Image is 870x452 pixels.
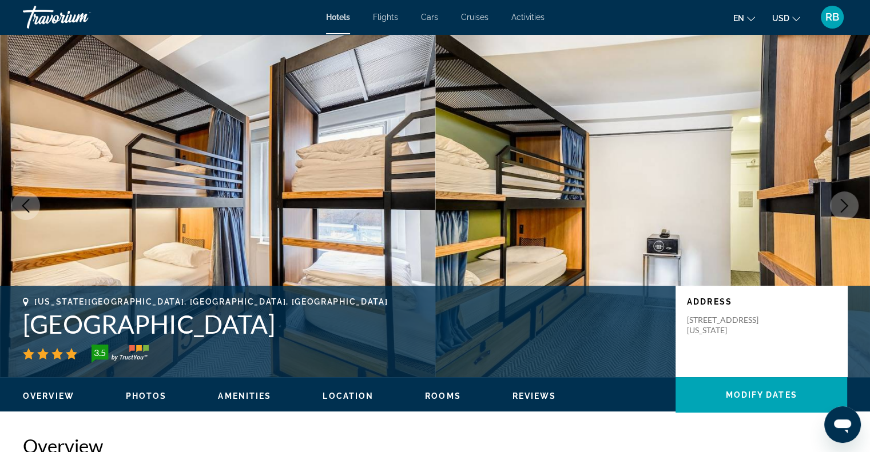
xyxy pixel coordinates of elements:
[23,309,664,339] h1: [GEOGRAPHIC_DATA]
[23,2,137,32] a: Travorium
[687,315,778,335] p: [STREET_ADDRESS][US_STATE]
[218,391,271,401] button: Amenities
[772,10,800,26] button: Change currency
[323,391,374,401] button: Location
[326,13,350,22] a: Hotels
[733,10,755,26] button: Change language
[92,345,149,363] img: TrustYou guest rating badge
[733,14,744,23] span: en
[817,5,847,29] button: User Menu
[34,297,388,306] span: [US_STATE][GEOGRAPHIC_DATA], [GEOGRAPHIC_DATA], [GEOGRAPHIC_DATA]
[825,11,839,23] span: RB
[88,346,111,359] div: 3.5
[126,391,167,401] button: Photos
[513,391,557,401] button: Reviews
[687,297,836,306] p: Address
[421,13,438,22] a: Cars
[830,191,859,220] button: Next image
[725,390,797,399] span: Modify Dates
[11,191,40,220] button: Previous image
[425,391,461,401] span: Rooms
[23,391,74,401] button: Overview
[824,406,861,443] iframe: Button to launch messaging window
[126,391,167,401] span: Photos
[323,391,374,401] span: Location
[23,391,74,401] span: Overview
[461,13,488,22] a: Cruises
[373,13,398,22] a: Flights
[772,14,789,23] span: USD
[511,13,545,22] a: Activities
[513,391,557,401] span: Reviews
[218,391,271,401] span: Amenities
[425,391,461,401] button: Rooms
[676,377,847,413] button: Modify Dates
